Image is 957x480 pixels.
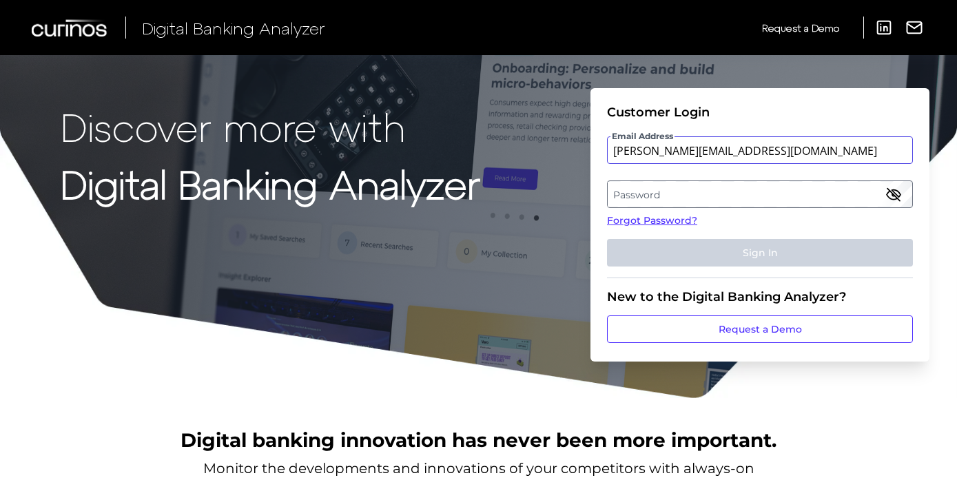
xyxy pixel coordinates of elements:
[61,160,480,207] strong: Digital Banking Analyzer
[142,18,325,38] span: Digital Banking Analyzer
[607,239,913,267] button: Sign In
[610,131,675,142] span: Email Address
[762,22,839,34] span: Request a Demo
[762,17,839,39] a: Request a Demo
[607,289,913,304] div: New to the Digital Banking Analyzer?
[181,427,776,453] h2: Digital banking innovation has never been more important.
[32,19,109,36] img: Curinos
[608,182,912,207] label: Password
[607,213,913,228] a: Forgot Password?
[607,105,913,120] div: Customer Login
[61,105,480,148] p: Discover more with
[607,315,913,343] a: Request a Demo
